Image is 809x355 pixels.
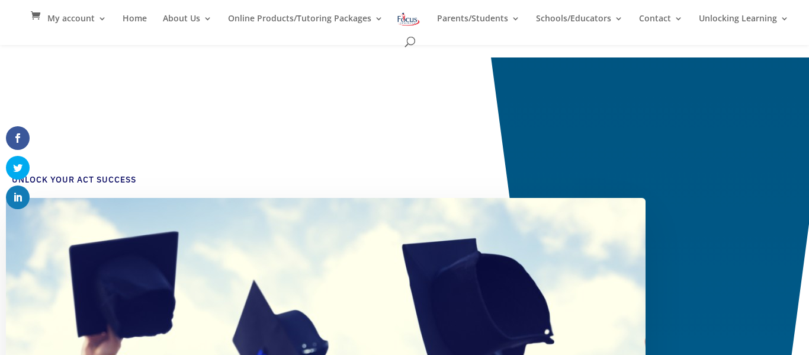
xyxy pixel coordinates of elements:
a: Contact [639,14,683,34]
a: Home [123,14,147,34]
a: My account [47,14,107,34]
h4: Unlock Your ACT Success [12,174,628,192]
a: Unlocking Learning [699,14,789,34]
a: Schools/Educators [536,14,623,34]
img: Focus on Learning [396,11,421,28]
a: Online Products/Tutoring Packages [228,14,383,34]
a: Parents/Students [437,14,520,34]
a: About Us [163,14,212,34]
